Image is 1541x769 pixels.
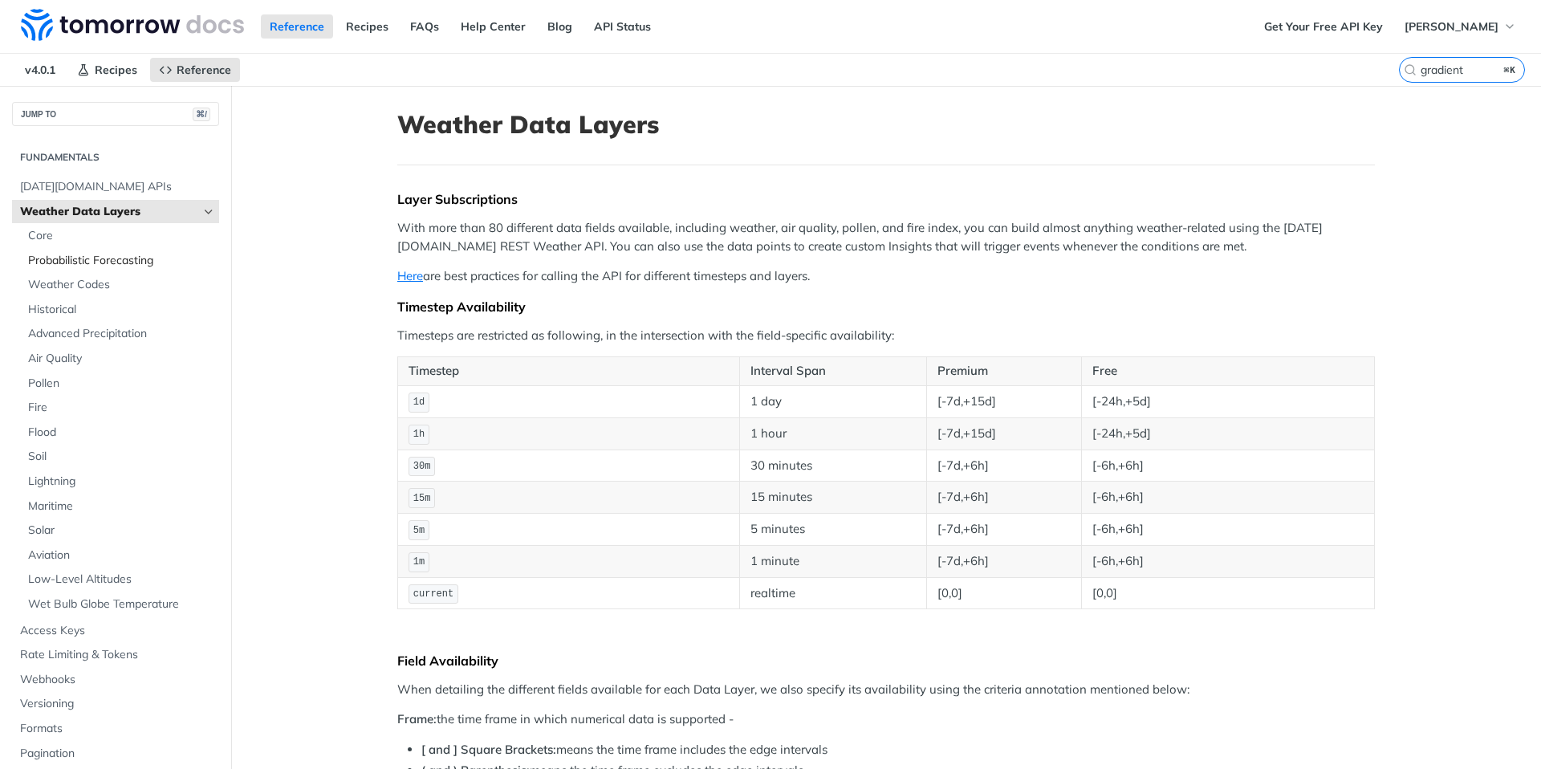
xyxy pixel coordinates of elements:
[12,717,219,741] a: Formats
[20,224,219,248] a: Core
[20,204,198,220] span: Weather Data Layers
[1404,63,1417,76] svg: Search
[20,273,219,297] a: Weather Codes
[927,357,1082,386] th: Premium
[28,572,215,588] span: Low-Level Altitudes
[413,493,431,504] span: 15m
[1500,62,1520,78] kbd: ⌘K
[20,623,215,639] span: Access Keys
[397,219,1375,255] p: With more than 80 different data fields available, including weather, air quality, pollen, and fi...
[739,417,926,450] td: 1 hour
[150,58,240,82] a: Reference
[413,397,425,408] span: 1d
[927,385,1082,417] td: [-7d,+15d]
[20,519,219,543] a: Solar
[927,577,1082,609] td: [0,0]
[20,249,219,273] a: Probabilistic Forecasting
[413,556,425,568] span: 1m
[20,396,219,420] a: Fire
[12,150,219,165] h2: Fundamentals
[28,547,215,564] span: Aviation
[739,450,926,482] td: 30 minutes
[1081,482,1374,514] td: [-6h,+6h]
[413,429,425,440] span: 1h
[739,514,926,546] td: 5 minutes
[16,58,64,82] span: v4.0.1
[401,14,448,39] a: FAQs
[421,742,556,757] strong: [ and ] Square Brackets:
[28,228,215,244] span: Core
[20,445,219,469] a: Soil
[413,525,425,536] span: 5m
[12,619,219,643] a: Access Keys
[177,63,231,77] span: Reference
[28,498,215,515] span: Maritime
[20,746,215,762] span: Pagination
[397,681,1375,699] p: When detailing the different fields available for each Data Layer, we also specify its availabili...
[1405,19,1498,34] span: [PERSON_NAME]
[95,63,137,77] span: Recipes
[397,191,1375,207] div: Layer Subscriptions
[20,592,219,616] a: Wet Bulb Globe Temperature
[28,400,215,416] span: Fire
[927,450,1082,482] td: [-7d,+6h]
[20,470,219,494] a: Lightning
[28,302,215,318] span: Historical
[20,372,219,396] a: Pollen
[28,376,215,392] span: Pollen
[20,494,219,519] a: Maritime
[20,568,219,592] a: Low-Level Altitudes
[927,417,1082,450] td: [-7d,+15d]
[397,327,1375,345] p: Timesteps are restricted as following, in the intersection with the field-specific availability:
[397,110,1375,139] h1: Weather Data Layers
[20,647,215,663] span: Rate Limiting & Tokens
[202,205,215,218] button: Hide subpages for Weather Data Layers
[1081,357,1374,386] th: Free
[193,108,210,121] span: ⌘/
[1255,14,1392,39] a: Get Your Free API Key
[28,596,215,612] span: Wet Bulb Globe Temperature
[28,425,215,441] span: Flood
[20,322,219,346] a: Advanced Precipitation
[739,577,926,609] td: realtime
[397,268,423,283] a: Here
[337,14,397,39] a: Recipes
[20,721,215,737] span: Formats
[12,668,219,692] a: Webhooks
[1081,385,1374,417] td: [-24h,+5d]
[1081,417,1374,450] td: [-24h,+5d]
[927,482,1082,514] td: [-7d,+6h]
[1396,14,1525,39] button: [PERSON_NAME]
[413,461,431,472] span: 30m
[12,643,219,667] a: Rate Limiting & Tokens
[12,102,219,126] button: JUMP TO⌘/
[397,710,1375,729] p: the time frame in which numerical data is supported -
[20,672,215,688] span: Webhooks
[20,421,219,445] a: Flood
[421,741,1375,759] li: means the time frame includes the edge intervals
[21,9,244,41] img: Tomorrow.io Weather API Docs
[452,14,535,39] a: Help Center
[398,357,740,386] th: Timestep
[739,357,926,386] th: Interval Span
[12,200,219,224] a: Weather Data LayersHide subpages for Weather Data Layers
[20,179,215,195] span: [DATE][DOMAIN_NAME] APIs
[585,14,660,39] a: API Status
[261,14,333,39] a: Reference
[1081,514,1374,546] td: [-6h,+6h]
[12,692,219,716] a: Versioning
[68,58,146,82] a: Recipes
[739,482,926,514] td: 15 minutes
[12,742,219,766] a: Pagination
[739,545,926,577] td: 1 minute
[28,253,215,269] span: Probabilistic Forecasting
[539,14,581,39] a: Blog
[927,514,1082,546] td: [-7d,+6h]
[397,653,1375,669] div: Field Availability
[1081,450,1374,482] td: [-6h,+6h]
[397,299,1375,315] div: Timestep Availability
[927,545,1082,577] td: [-7d,+6h]
[739,385,926,417] td: 1 day
[28,523,215,539] span: Solar
[397,267,1375,286] p: are best practices for calling the API for different timesteps and layers.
